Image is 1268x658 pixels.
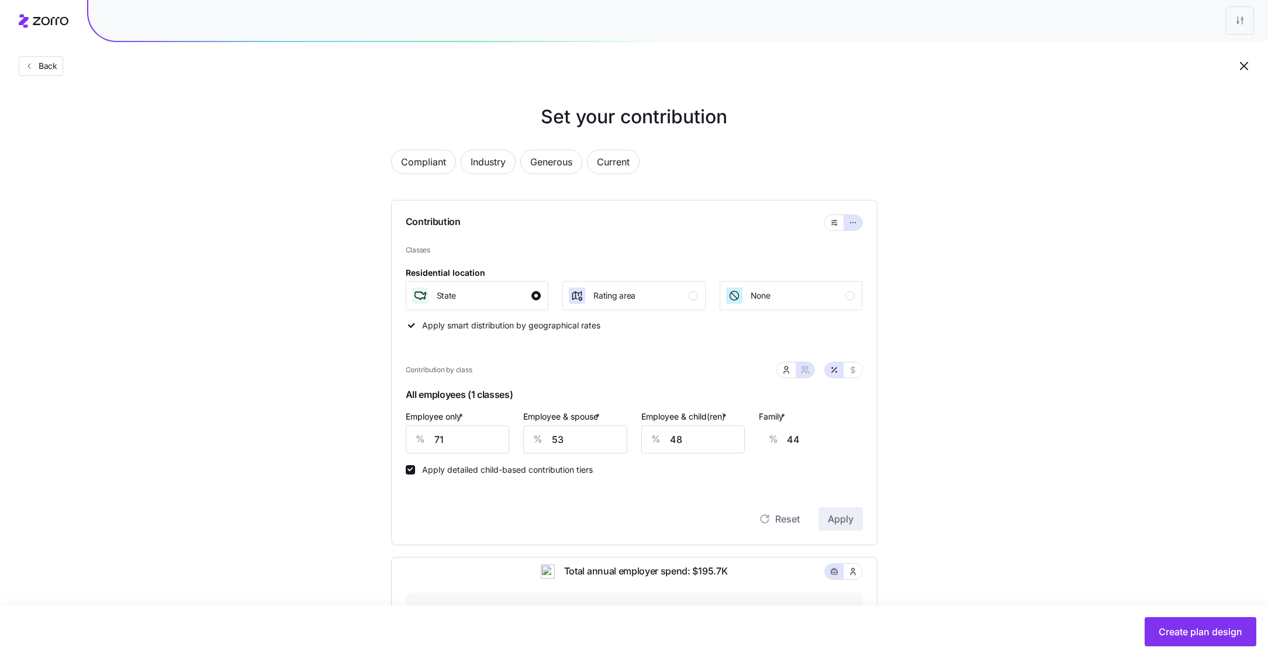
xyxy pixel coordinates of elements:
button: Apply [818,507,863,531]
img: ai-icon.png [541,565,555,579]
span: All employees (1 classes) [406,385,863,409]
label: Employee & spouse [523,410,602,423]
span: Contribution [406,214,461,231]
span: Compliant [401,150,446,174]
button: Compliant [391,150,456,174]
label: Apply detailed child-based contribution tiers [415,465,593,475]
label: Family [759,410,787,423]
div: % [759,426,787,453]
h1: Set your contribution [344,103,924,131]
span: Apply [828,512,854,526]
input: - [787,425,891,453]
button: Create plan design [1145,617,1256,646]
div: % [642,426,670,453]
span: Classes [406,245,863,256]
button: Generous [520,150,582,174]
span: Total annual employer spend: $195.7K [555,564,727,579]
span: Back [34,60,57,72]
div: % [406,426,434,453]
button: Back [19,56,63,76]
span: Industry [471,150,506,174]
span: Generous [530,150,572,174]
span: Create plan design [1159,625,1242,639]
button: Current [587,150,640,174]
span: Current [597,150,630,174]
div: Residential location [406,266,485,279]
div: % [524,426,552,453]
button: Reset [749,507,809,531]
button: Industry [461,150,516,174]
span: Rating area [593,290,635,302]
span: None [751,290,771,302]
label: Employee only [406,410,465,423]
span: Reset [775,512,800,526]
span: State [437,290,457,302]
label: Employee & child(ren) [641,410,729,423]
span: Contribution by class [406,365,472,376]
